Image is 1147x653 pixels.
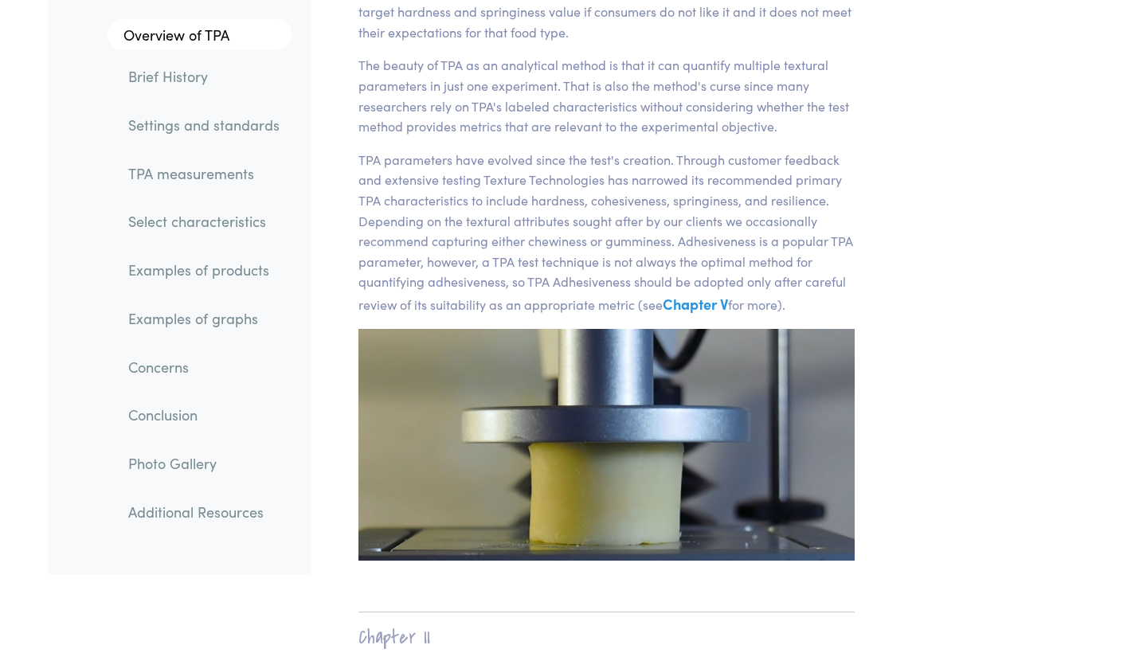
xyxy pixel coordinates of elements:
[108,19,292,51] a: Overview of TPA
[115,300,292,337] a: Examples of graphs
[358,329,855,561] img: cheese, precompression
[115,252,292,289] a: Examples of products
[115,59,292,96] a: Brief History
[115,204,292,240] a: Select characteristics
[115,107,292,143] a: Settings and standards
[358,625,855,650] h2: Chapter II
[358,55,855,136] p: The beauty of TPA as an analytical method is that it can quantify multiple textural parameters in...
[115,494,292,530] a: Additional Resources
[115,445,292,482] a: Photo Gallery
[663,294,728,314] a: Chapter V
[115,349,292,385] a: Concerns
[358,150,855,316] p: TPA parameters have evolved since the test's creation. Through customer feedback and extensive te...
[115,155,292,192] a: TPA measurements
[115,397,292,434] a: Conclusion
